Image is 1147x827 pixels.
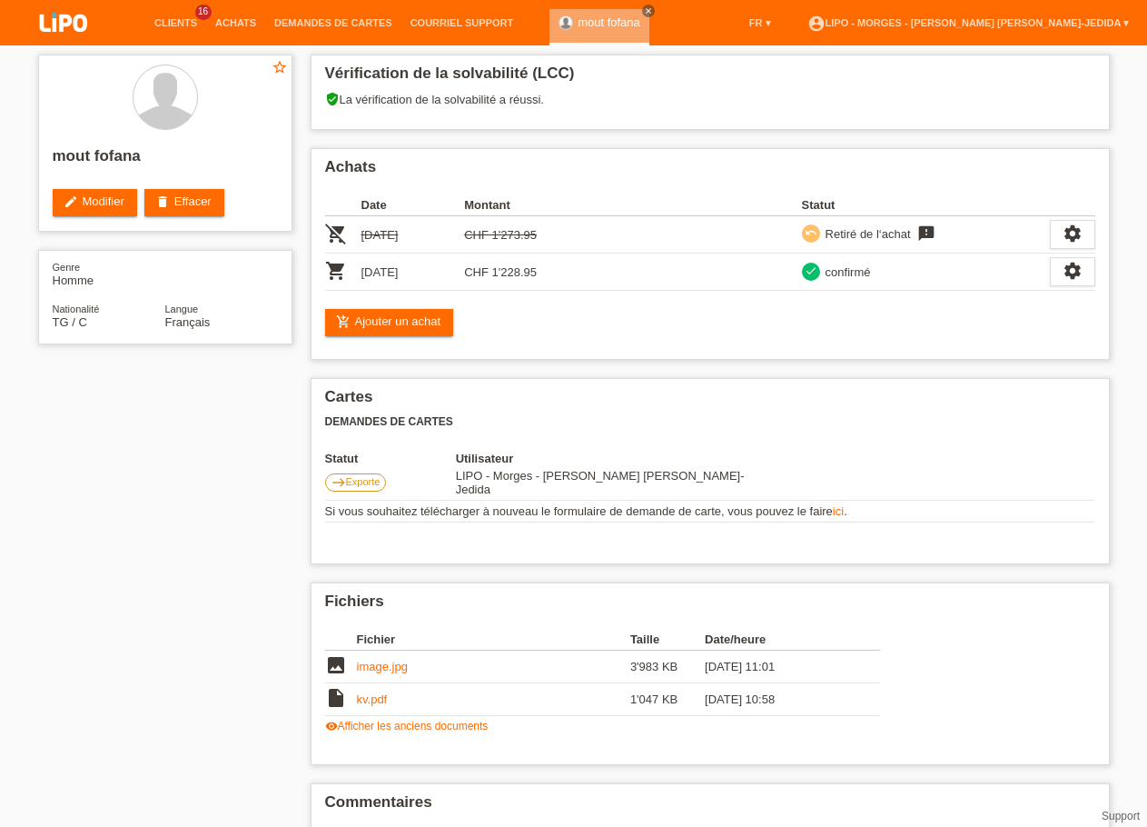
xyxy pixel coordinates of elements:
a: kv.pdf [357,692,388,706]
i: settings [1063,261,1083,281]
i: east [331,475,346,490]
a: account_circleLIPO - Morges - [PERSON_NAME] [PERSON_NAME]-Jedida ▾ [798,17,1138,28]
i: delete [155,194,170,209]
td: 1'047 KB [630,683,705,716]
span: Français [165,315,211,329]
i: feedback [915,224,937,243]
a: Courriel Support [401,17,522,28]
td: CHF 1'273.95 [464,216,568,254]
i: account_circle [807,15,826,33]
h2: Cartes [325,388,1095,415]
h2: Achats [325,158,1095,185]
a: Achats [206,17,265,28]
i: undo [805,226,817,239]
a: Clients [145,17,206,28]
span: Nationalité [53,304,100,314]
td: Si vous souhaitez télécharger à nouveau le formulaire de demande de carte, vous pouvez le faire . [325,501,1095,523]
div: Homme [53,260,165,287]
i: edit [64,194,78,209]
h2: Vérification de la solvabilité (LCC) [325,65,1095,92]
i: close [644,6,653,15]
a: visibilityAfficher les anciens documents [325,720,489,732]
th: Statut [802,194,1050,216]
a: Support [1102,810,1140,822]
a: mout fofana [578,15,640,29]
i: insert_drive_file [325,687,347,709]
i: add_shopping_cart [336,314,351,329]
td: CHF 1'228.95 [464,254,568,291]
i: visibility [325,720,338,732]
th: Montant [464,194,568,216]
td: [DATE] 11:01 [705,651,854,683]
i: POSP00025952 [325,223,347,244]
a: FR ▾ [740,17,780,28]
span: 16 [195,5,212,20]
i: verified_user [325,92,340,106]
a: close [642,5,655,17]
a: ici [833,504,844,518]
a: editModifier [53,189,137,216]
th: Date/heure [705,629,854,651]
i: image [325,654,347,676]
td: [DATE] 10:58 [705,683,854,716]
h2: Fichiers [325,593,1095,620]
i: settings [1063,224,1083,244]
div: confirmé [820,263,871,282]
td: [DATE] [361,216,465,254]
th: Taille [630,629,705,651]
h2: Commentaires [325,793,1095,821]
span: Langue [165,304,199,314]
th: Date [361,194,465,216]
a: Demandes de cartes [265,17,401,28]
th: Statut [325,452,456,465]
td: 3'983 KB [630,651,705,683]
a: star_border [272,59,288,78]
a: image.jpg [357,660,408,673]
a: LIPO pay [18,37,109,51]
i: check [805,264,817,277]
th: Fichier [357,629,630,651]
th: Utilisateur [456,452,764,465]
div: Retiré de l‘achat [820,224,911,244]
span: 09.08.2025 [456,469,745,496]
i: POSP00026578 [325,260,347,282]
span: Genre [53,262,81,273]
a: deleteEffacer [144,189,224,216]
span: Exporte [346,476,381,487]
td: [DATE] [361,254,465,291]
h2: mout fofana [53,147,278,174]
div: La vérification de la solvabilité a réussi. [325,92,1095,120]
span: Togo / C / 02.02.2009 [53,315,87,329]
h3: Demandes de cartes [325,415,1095,429]
a: add_shopping_cartAjouter un achat [325,309,454,336]
i: star_border [272,59,288,75]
